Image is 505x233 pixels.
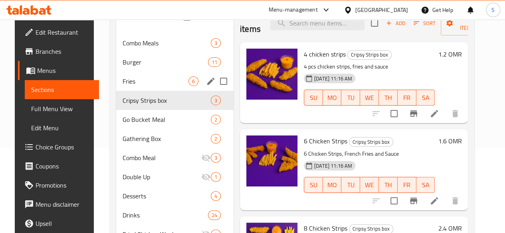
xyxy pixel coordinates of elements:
span: Promotions [36,180,93,190]
a: Sections [25,80,99,99]
input: search [270,16,364,30]
span: Sections [31,85,93,94]
span: Sort [414,19,436,28]
span: Combo Meal [123,153,201,163]
div: items [208,57,221,67]
span: Gathering Box [123,134,211,143]
span: Drinks [123,210,208,220]
a: Menus [18,61,99,80]
span: 1 [211,173,220,181]
span: Select to update [386,192,402,209]
div: items [211,96,221,105]
span: TU [345,92,357,104]
span: S [491,6,495,14]
button: TU [341,177,360,193]
button: TH [379,90,398,106]
span: 24 [208,211,220,219]
span: 3 [211,154,220,162]
span: 2 [211,135,220,143]
button: SA [416,177,435,193]
div: Cripsy Strips box3 [116,91,234,110]
span: 2 [211,116,220,123]
span: WE [363,179,376,191]
div: Gathering Box2 [116,129,234,148]
h6: 1.2 OMR [438,49,461,60]
span: Add [385,19,406,28]
h2: Menu items [240,11,261,35]
button: Sort [412,17,438,29]
div: Go Bucket Meal2 [116,110,234,129]
button: MO [323,177,342,193]
div: items [211,115,221,124]
button: WE [360,90,379,106]
a: Edit menu item [430,109,439,118]
span: [DATE] 11:16 AM [311,162,355,170]
span: SA [420,92,432,104]
button: SU [304,90,323,106]
span: 3 [211,39,220,47]
span: FR [401,179,413,191]
span: Desserts [123,191,211,201]
span: TH [382,179,394,191]
span: Go Bucket Meal [123,115,211,124]
span: SU [307,92,320,104]
svg: Inactive section [201,172,211,182]
span: SA [420,179,432,191]
p: 4 pcs chicken strips, fries and sauce [304,62,435,72]
span: Combo Meals [123,38,211,48]
span: Menus [37,66,93,75]
span: Upsell [36,219,93,228]
span: 3 [211,97,220,104]
span: Cripsy Strips box [123,96,211,105]
div: [GEOGRAPHIC_DATA] [355,6,408,14]
div: Desserts4 [116,186,234,206]
button: SA [416,90,435,106]
a: Coupons [18,157,99,176]
span: Choice Groups [36,142,93,152]
span: Cripsy Strips box [348,50,391,59]
span: TU [345,179,357,191]
span: Edit Restaurant [36,27,93,37]
a: Edit Restaurant [18,23,99,42]
div: Cripsy Strips box [349,137,393,147]
a: Full Menu View [25,99,99,118]
span: MO [326,92,339,104]
div: items [211,191,221,201]
div: Menu-management [269,5,318,15]
button: Branch-specific-item [404,191,423,210]
span: 11 [208,59,220,66]
div: Fries [123,76,188,86]
span: 6 Chicken Strips [304,135,347,147]
div: items [211,38,221,48]
button: Branch-specific-item [404,104,423,123]
img: 4 chicken strips [246,49,297,100]
p: 6 Chicken Strips, French Fries and Sauce [304,149,435,159]
span: Edit Menu [31,123,93,133]
div: items [211,172,221,182]
div: Combo Meal3 [116,148,234,167]
a: Promotions [18,176,99,195]
div: Burger11 [116,53,234,72]
span: 4 chicken strips [304,48,346,60]
span: SU [307,179,320,191]
div: Fries6edit [116,72,234,91]
div: items [211,134,221,143]
span: [DATE] 11:16 AM [311,75,355,82]
img: 6 Chicken Strips [246,135,297,186]
span: 4 [211,192,220,200]
span: Manage items [447,13,488,33]
button: edit [205,75,217,87]
div: Drinks24 [116,206,234,225]
a: Upsell [18,214,99,233]
button: TU [341,90,360,106]
span: Burger [123,57,208,67]
button: MO [323,90,342,106]
span: Add item [383,17,408,29]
